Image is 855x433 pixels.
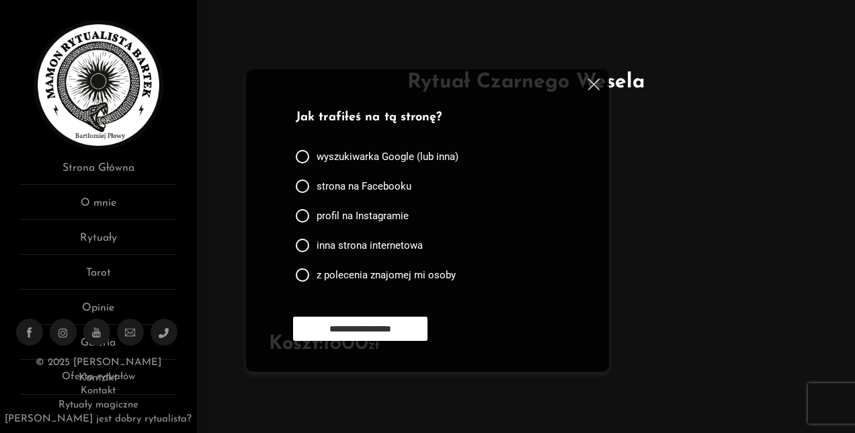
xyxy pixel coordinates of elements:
[81,386,116,396] a: Kontakt
[231,333,419,354] h2: 1800
[20,160,177,185] a: Strona Główna
[20,230,177,255] a: Rytuały
[317,239,423,252] span: inna strona internetowa
[34,20,163,150] img: Rytualista Bartek
[317,150,458,163] span: wyszukiwarka Google (lub inna)
[317,209,409,223] span: profil na Instagramie
[217,67,835,97] h1: Rytuał Czarnego Wesela
[317,180,411,193] span: strona na Facebooku
[20,265,177,290] a: Tarot
[296,109,554,127] p: Jak trafiłeś na tą stronę?
[58,400,138,410] a: Rytuały magiczne
[20,195,177,220] a: O mnie
[5,414,192,424] a: [PERSON_NAME] jest dobry rytualista?
[62,372,135,382] a: Oferta rytuałów
[588,79,600,90] img: cross.svg
[20,300,177,325] a: Opinie
[317,268,456,282] span: z polecenia znajomej mi osoby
